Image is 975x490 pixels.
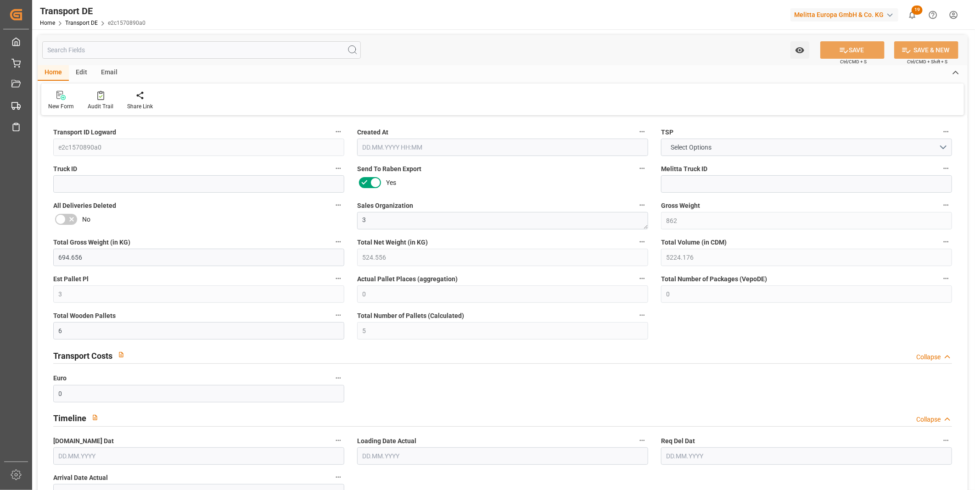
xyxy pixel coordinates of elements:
span: Actual Pallet Places (aggregation) [357,274,458,284]
div: Collapse [916,352,941,362]
span: Euro [53,373,67,383]
button: SAVE & NEW [894,41,958,59]
button: Total Number of Pallets (Calculated) [636,309,648,321]
span: Total Net Weight (in KG) [357,238,428,247]
input: Search Fields [42,41,361,59]
input: DD.MM.YYYY [357,447,648,465]
button: Sales Organization [636,199,648,211]
button: open menu [790,41,809,59]
span: Yes [386,178,396,188]
button: Total Volume (in CDM) [940,236,952,248]
button: Send To Raben Export [636,162,648,174]
h2: Transport Costs [53,350,112,362]
span: Loading Date Actual [357,436,416,446]
button: Help Center [923,5,943,25]
button: [DOMAIN_NAME] Dat [332,434,344,446]
button: Est Pallet Pl [332,273,344,284]
button: Created At [636,126,648,138]
span: Total Number of Pallets (Calculated) [357,311,464,321]
div: Home [38,65,69,81]
textarea: 3 [357,212,648,229]
button: Transport ID Logward [332,126,344,138]
span: Total Volume (in CDM) [661,238,727,247]
button: Total Net Weight (in KG) [636,236,648,248]
span: Melitta Truck ID [661,164,707,174]
span: TSP [661,128,673,137]
div: Transport DE [40,4,146,18]
a: Home [40,20,55,26]
button: Total Wooden Pallets [332,309,344,321]
span: No [82,215,90,224]
button: Gross Weight [940,199,952,211]
a: Transport DE [65,20,98,26]
span: Select Options [667,143,717,152]
span: Gross Weight [661,201,700,211]
div: Edit [69,65,94,81]
span: Total Gross Weight (in KG) [53,238,130,247]
h2: Timeline [53,412,86,424]
span: Send To Raben Export [357,164,421,174]
button: Truck ID [332,162,344,174]
button: Arrival Date Actual [332,471,344,483]
button: Loading Date Actual [636,434,648,446]
input: DD.MM.YYYY [53,447,344,465]
button: open menu [661,139,952,156]
span: Sales Organization [357,201,413,211]
button: Actual Pallet Places (aggregation) [636,273,648,284]
span: Ctrl/CMD + S [840,58,867,65]
div: Email [94,65,124,81]
button: show 19 new notifications [902,5,923,25]
span: Est Pallet Pl [53,274,89,284]
button: Euro [332,372,344,384]
button: View description [112,346,130,363]
span: Req Del Dat [661,436,695,446]
button: All Deliveries Deleted [332,199,344,211]
div: New Form [48,102,74,111]
input: DD.MM.YYYY HH:MM [357,139,648,156]
span: 19 [912,6,923,15]
button: Req Del Dat [940,434,952,446]
div: Audit Trail [88,102,113,111]
button: Total Number of Packages (VepoDE) [940,273,952,284]
span: Total Number of Packages (VepoDE) [661,274,767,284]
div: Collapse [916,415,941,424]
span: Total Wooden Pallets [53,311,116,321]
button: Total Gross Weight (in KG) [332,236,344,248]
button: Melitta Europa GmbH & Co. KG [790,6,902,23]
span: [DOMAIN_NAME] Dat [53,436,114,446]
span: Truck ID [53,164,77,174]
span: Ctrl/CMD + Shift + S [907,58,947,65]
span: Transport ID Logward [53,128,116,137]
span: All Deliveries Deleted [53,201,116,211]
button: TSP [940,126,952,138]
button: View description [86,409,104,426]
span: Created At [357,128,388,137]
div: Melitta Europa GmbH & Co. KG [790,8,898,22]
span: Arrival Date Actual [53,473,108,483]
button: SAVE [820,41,885,59]
input: DD.MM.YYYY [661,447,952,465]
div: Share Link [127,102,153,111]
button: Melitta Truck ID [940,162,952,174]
